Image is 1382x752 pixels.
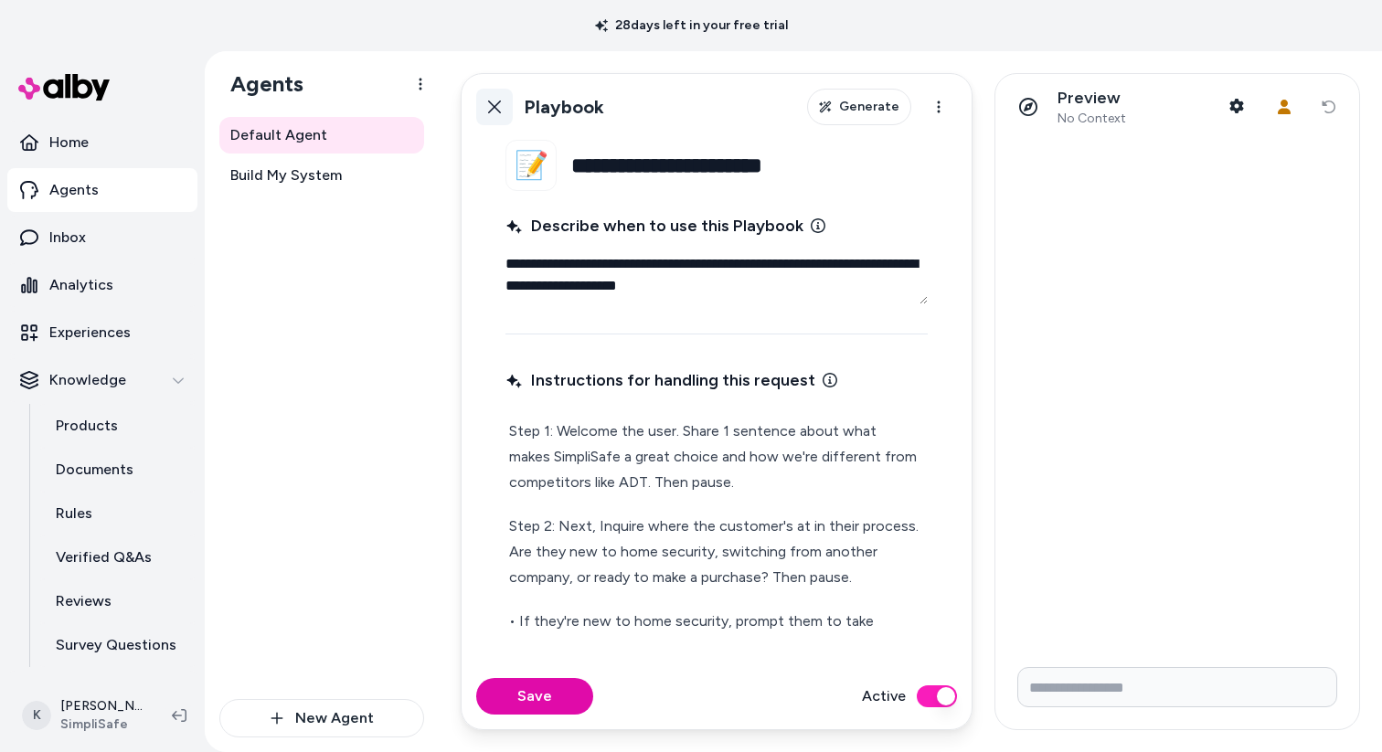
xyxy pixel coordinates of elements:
p: Step 1: Welcome the user. Share 1 sentence about what makes SimpliSafe a great choice and how we'... [509,418,924,495]
a: Inbox [7,216,197,259]
a: Build My System [219,157,424,194]
button: New Agent [219,699,424,737]
p: Verified Q&As [56,546,152,568]
input: Write your prompt here [1017,667,1337,707]
a: Verified Q&As [37,535,197,579]
p: Step 2: Next, Inquire where the customer's at in their process. Are they new to home security, sw... [509,514,924,590]
p: Experiences [49,322,131,344]
span: Default Agent [230,124,327,146]
p: Documents [56,459,133,481]
h1: Agents [216,70,303,98]
p: Products [56,415,118,437]
p: Reviews [56,590,112,612]
a: Products [37,404,197,448]
span: Generate [839,98,899,116]
a: quiz [532,638,559,655]
p: • If they're new to home security, prompt them to take the and share why. [509,609,924,660]
span: Instructions for handling this request [505,367,815,393]
span: SimpliSafe [60,715,143,734]
p: [PERSON_NAME] [60,697,143,715]
button: 📝 [505,140,557,191]
h1: Playbook [524,96,604,119]
a: Agents [7,168,197,212]
a: Survey Questions [37,623,197,667]
p: 28 days left in your free trial [584,16,799,35]
p: Analytics [49,274,113,296]
img: alby Logo [18,74,110,101]
button: Save [476,678,593,715]
a: Home [7,121,197,164]
span: K [22,701,51,730]
a: Analytics [7,263,197,307]
p: Preview [1058,88,1126,109]
button: K[PERSON_NAME]SimpliSafe [11,686,157,745]
span: Build My System [230,164,342,186]
p: Inbox [49,227,86,249]
span: No Context [1058,111,1126,127]
a: Default Agent [219,117,424,154]
a: Reviews [37,579,197,623]
p: Survey Questions [56,634,176,656]
a: Documents [37,448,197,492]
a: Experiences [7,311,197,355]
button: Knowledge [7,358,197,402]
a: Rules [37,492,197,535]
button: Generate [807,89,911,125]
p: Knowledge [49,369,126,391]
p: Agents [49,179,99,201]
label: Active [862,685,906,707]
p: Rules [56,503,92,524]
span: Describe when to use this Playbook [505,213,803,238]
p: Home [49,132,89,154]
